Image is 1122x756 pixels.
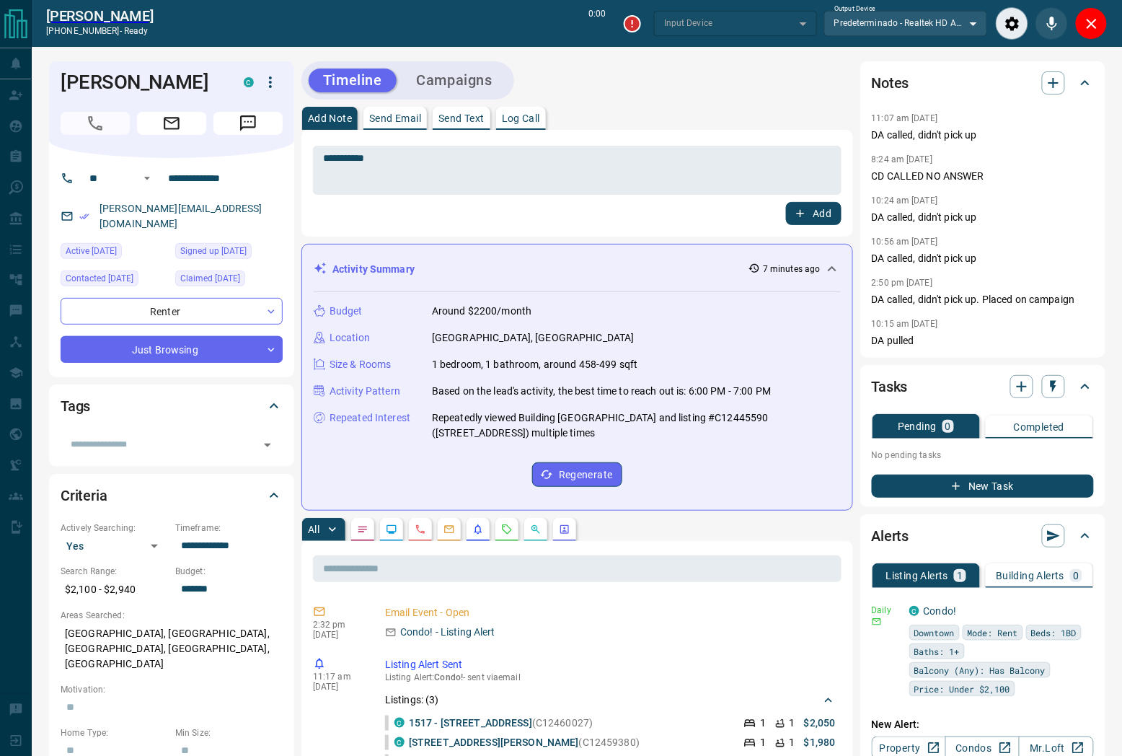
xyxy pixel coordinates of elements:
p: [GEOGRAPHIC_DATA], [GEOGRAPHIC_DATA], [GEOGRAPHIC_DATA], [GEOGRAPHIC_DATA], [GEOGRAPHIC_DATA] [61,622,283,676]
button: New Task [872,475,1094,498]
span: Message [213,112,283,135]
p: Listing Alerts [886,571,949,581]
span: Active [DATE] [66,244,117,258]
div: Renter [61,298,283,325]
p: Timeframe: [175,522,283,535]
span: Beds: 1BD [1031,625,1077,640]
p: 0:00 [588,7,606,40]
span: Condo! [435,672,464,682]
button: Campaigns [402,69,507,92]
p: Based on the lead's activity, the best time to reach out is: 6:00 PM - 7:00 PM [432,384,771,399]
div: Listings: (3) [385,687,836,713]
p: Send Email [369,113,421,123]
p: Areas Searched: [61,609,283,622]
p: Home Type: [61,726,168,739]
p: 8:24 am [DATE] [872,154,933,164]
div: Tags [61,389,283,423]
svg: Lead Browsing Activity [386,524,397,535]
span: Baths: 1+ [914,644,960,659]
a: [PERSON_NAME] [46,7,154,25]
p: 10:56 am [DATE] [872,237,938,247]
svg: Notes [357,524,368,535]
button: Add [786,202,841,225]
a: [PERSON_NAME][EMAIL_ADDRESS][DOMAIN_NAME] [100,203,262,229]
p: DA pulled [872,333,1094,348]
p: 1 [957,571,963,581]
p: 1 [790,735,795,750]
svg: Email [872,617,882,627]
p: 10:24 am [DATE] [872,195,938,206]
span: Claimed [DATE] [180,271,240,286]
svg: Listing Alerts [472,524,484,535]
p: 1 bedroom, 1 bathroom, around 458-499 sqft [432,357,638,372]
div: Criteria [61,478,283,513]
div: Sat Oct 11 2025 [61,271,168,291]
label: Output Device [834,4,875,14]
p: $2,050 [804,716,836,731]
p: 2:50 pm [DATE] [872,278,933,288]
p: DA called, didn't pick up [872,210,1094,225]
div: Mute [1035,7,1068,40]
p: 1 [761,735,767,750]
h1: [PERSON_NAME] [61,71,222,94]
p: [DATE] [313,682,363,692]
p: Budget: [175,565,283,578]
p: Log Call [502,113,540,123]
div: Activity Summary7 minutes ago [314,256,841,283]
div: Yes [61,535,168,558]
p: Condo! - Listing Alert [400,625,495,640]
h2: Criteria [61,484,107,507]
p: [DATE] [313,630,363,640]
p: Building Alerts [996,571,1064,581]
p: Activity Summary [332,262,415,277]
p: Send Text [438,113,485,123]
p: Size & Rooms [330,357,392,372]
svg: Opportunities [530,524,542,535]
div: Tasks [872,369,1094,404]
p: [PHONE_NUMBER] - [46,25,154,38]
h2: Tags [61,395,90,418]
p: Repeatedly viewed Building [GEOGRAPHIC_DATA] and listing #C12445590 ([STREET_ADDRESS]) multiple t... [432,410,841,441]
p: DA called, didn't pick up [872,128,1094,143]
span: Downtown [914,625,955,640]
button: Timeline [309,69,397,92]
p: 10:15 am [DATE] [872,319,938,329]
h2: Notes [872,71,909,94]
div: Just Browsing [61,336,283,363]
span: Call [61,112,130,135]
span: Balcony (Any): Has Balcony [914,663,1046,677]
p: [GEOGRAPHIC_DATA], [GEOGRAPHIC_DATA] [432,330,635,346]
p: (C12459380) [409,735,640,750]
p: Min Size: [175,726,283,739]
p: $1,980 [804,735,836,750]
div: Close [1075,7,1108,40]
p: Location [330,330,370,346]
div: condos.ca [909,606,919,616]
p: Add Note [308,113,352,123]
svg: Agent Actions [559,524,570,535]
h2: Tasks [872,375,908,398]
span: Price: Under $2,100 [914,682,1010,696]
div: Audio Settings [996,7,1028,40]
p: CD CALLED NO ANSWER [872,169,1094,184]
svg: Requests [501,524,513,535]
div: Notes [872,66,1094,100]
p: Motivation: [61,683,283,696]
p: 11:17 am [313,672,363,682]
p: Daily [872,604,901,617]
p: New Alert: [872,717,1094,732]
span: ready [124,26,149,36]
p: 2:32 pm [313,620,363,630]
span: Signed up [DATE] [180,244,247,258]
span: Contacted [DATE] [66,271,133,286]
button: Open [138,170,156,187]
p: 7 minutes ago [763,263,820,276]
p: Actively Searching: [61,522,168,535]
p: Listing Alert : - sent via email [385,672,836,682]
p: All [308,524,319,535]
p: Email Event - Open [385,605,836,620]
p: Activity Pattern [330,384,400,399]
div: Predeterminado - Realtek HD Audio 2nd output (Realtek(R) Audio) [824,11,987,35]
p: Completed [1014,422,1065,432]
